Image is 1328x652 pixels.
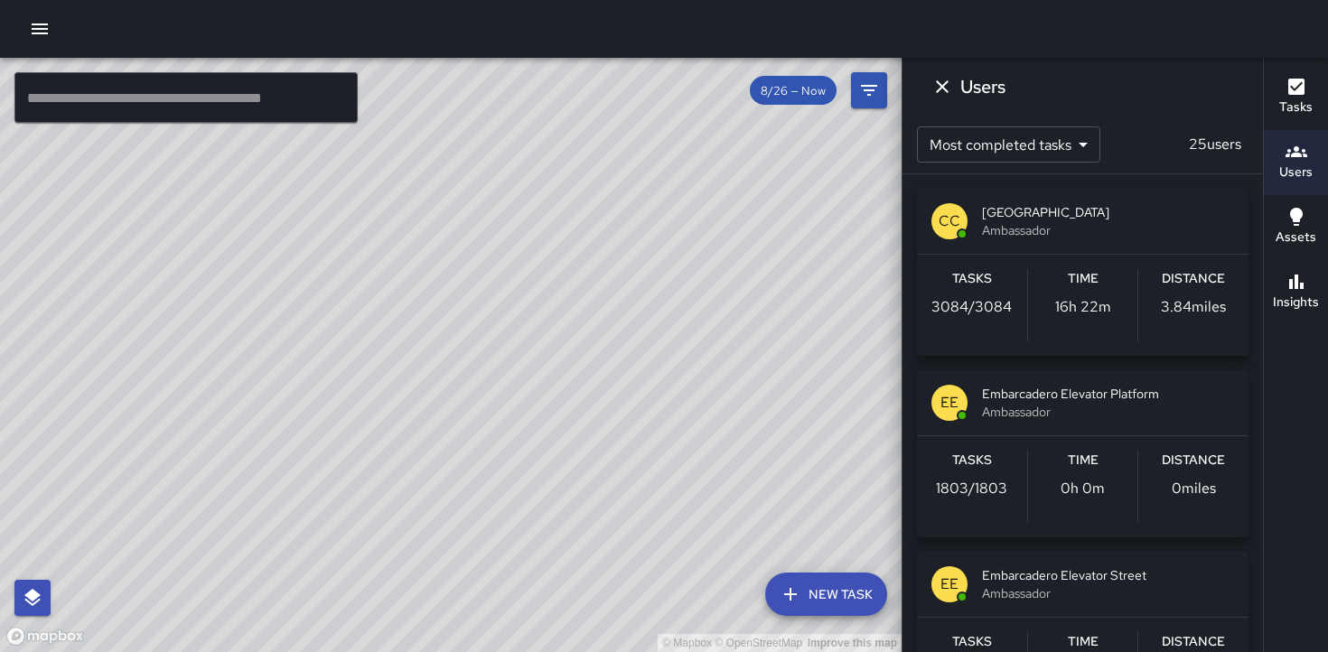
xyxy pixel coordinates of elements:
h6: Tasks [1279,98,1313,117]
p: EE [940,573,959,595]
h6: Tasks [952,269,992,289]
h6: Distance [1162,451,1225,470]
h6: Time [1068,451,1099,470]
p: 25 users [1182,134,1249,155]
h6: Time [1068,269,1099,289]
p: 1803 / 1803 [936,478,1007,499]
button: Dismiss [924,69,960,105]
span: Embarcadero Elevator Street [982,566,1234,584]
p: 16h 22m [1055,296,1111,318]
button: Filters [851,72,887,108]
h6: Time [1068,632,1099,652]
h6: Users [1279,163,1313,182]
div: Most completed tasks [917,126,1100,163]
span: 8/26 — Now [750,83,837,98]
p: 3.84 miles [1161,296,1226,318]
h6: Insights [1273,293,1319,312]
h6: Distance [1162,632,1225,652]
button: Users [1264,130,1328,195]
span: Ambassador [982,584,1234,602]
p: 3084 / 3084 [931,296,1012,318]
span: Ambassador [982,403,1234,421]
button: New Task [765,573,887,616]
p: 0 miles [1172,478,1216,499]
h6: Tasks [952,451,992,470]
button: Assets [1264,195,1328,260]
p: 0h 0m [1061,478,1105,499]
button: Tasks [1264,65,1328,130]
span: Embarcadero Elevator Platform [982,385,1234,403]
h6: Tasks [952,632,992,652]
h6: Distance [1162,269,1225,289]
span: [GEOGRAPHIC_DATA] [982,203,1234,221]
h6: Assets [1276,228,1316,247]
h6: Users [960,72,1005,101]
p: CC [939,210,960,232]
button: Insights [1264,260,1328,325]
button: EEEmbarcadero Elevator PlatformAmbassadorTasks1803/1803Time0h 0mDistance0miles [917,370,1249,537]
button: CC[GEOGRAPHIC_DATA]AmbassadorTasks3084/3084Time16h 22mDistance3.84miles [917,189,1249,356]
p: EE [940,392,959,414]
span: Ambassador [982,221,1234,239]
